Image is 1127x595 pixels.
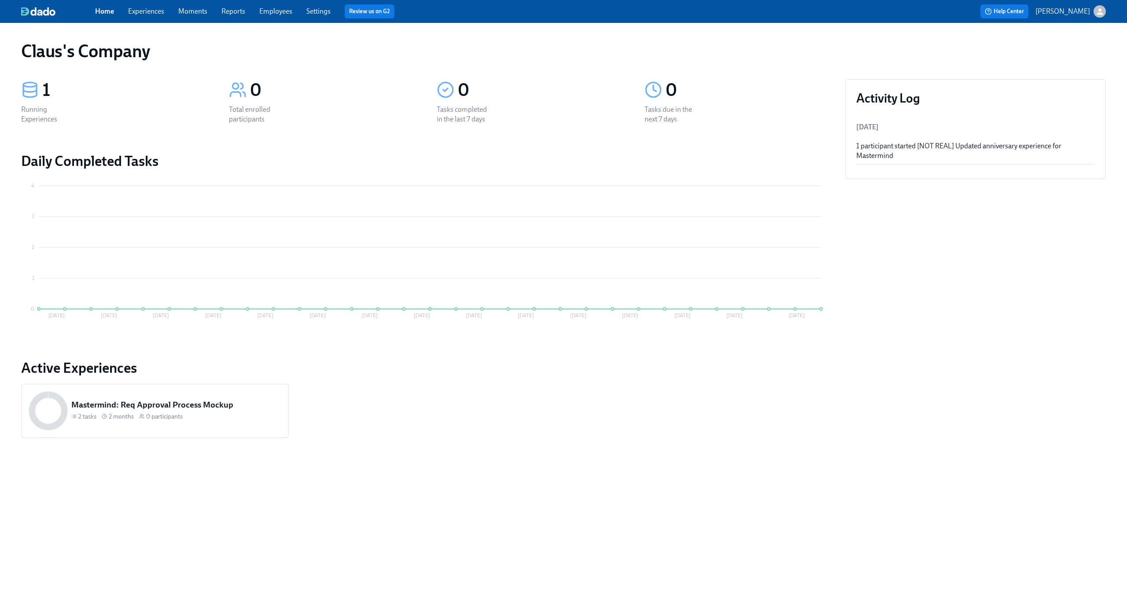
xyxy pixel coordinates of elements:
a: Home [95,7,114,15]
span: 0 participants [146,412,183,421]
span: 2 tasks [78,412,96,421]
tspan: [DATE] [361,312,378,319]
img: dado [21,7,55,16]
tspan: [DATE] [570,312,586,319]
tspan: [DATE] [518,312,534,319]
div: 0 [250,79,416,101]
tspan: [DATE] [205,312,221,319]
tspan: [DATE] [153,312,169,319]
h1: Claus's Company [21,40,150,62]
tspan: [DATE] [101,312,117,319]
a: Review us on G2 [349,7,390,16]
tspan: [DATE] [309,312,326,319]
a: Moments [178,7,207,15]
div: 0 [666,79,831,101]
a: Experiences [128,7,164,15]
h5: Mastermind: Req Approval Process Mockup [71,399,281,411]
div: Running Experiences [21,105,77,124]
a: Settings [306,7,331,15]
tspan: 0 [31,306,34,312]
p: [PERSON_NAME] [1035,7,1090,16]
div: 1 participant started [NOT REAL] Updated anniversary experience for Mastermind [856,141,1095,161]
a: Employees [259,7,292,15]
span: 2 months [109,412,134,421]
div: 1 [42,79,208,101]
a: dado [21,7,95,16]
tspan: [DATE] [788,312,805,319]
tspan: [DATE] [622,312,638,319]
div: Tasks completed in the last 7 days [437,105,493,124]
a: Mastermind: Req Approval Process Mockup2 tasks 2 months0 participants [21,384,289,438]
button: [PERSON_NAME] [1035,5,1106,18]
tspan: [DATE] [414,312,430,319]
button: Review us on G2 [345,4,394,18]
tspan: 4 [31,183,34,189]
h3: Activity Log [856,90,1095,106]
a: Active Experiences [21,359,831,377]
tspan: 2 [32,244,34,250]
tspan: 3 [32,213,34,220]
div: 0 [458,79,623,101]
span: Help Center [985,7,1024,16]
tspan: [DATE] [257,312,273,319]
div: Total enrolled participants [229,105,285,124]
button: Help Center [980,4,1028,18]
h2: Daily Completed Tasks [21,152,831,170]
div: Tasks due in the next 7 days [645,105,701,124]
tspan: [DATE] [466,312,482,319]
tspan: [DATE] [674,312,691,319]
tspan: [DATE] [48,312,65,319]
a: Reports [221,7,245,15]
tspan: [DATE] [726,312,743,319]
tspan: 1 [32,275,34,281]
li: [DATE] [856,117,1095,138]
